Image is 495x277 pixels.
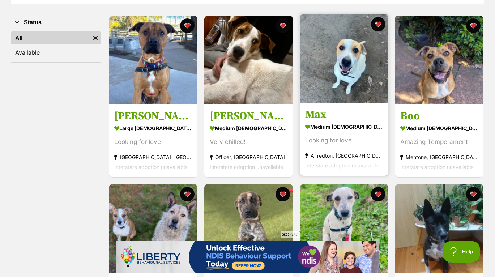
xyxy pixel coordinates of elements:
img: Max [300,14,388,103]
a: Available [11,46,101,59]
button: favourite [276,187,290,201]
div: medium [DEMOGRAPHIC_DATA] Dog [210,123,287,133]
span: Interstate adoption unavailable [400,164,474,170]
a: Remove filter [90,31,101,44]
button: favourite [276,18,290,33]
span: Interstate adoption unavailable [114,164,188,170]
a: All [11,31,90,44]
div: Mentone, [GEOGRAPHIC_DATA] [400,152,478,162]
img: Koby [204,184,293,273]
button: favourite [371,187,385,201]
button: favourite [466,18,481,33]
img: Boo [395,16,483,104]
iframe: Help Scout Beacon - Open [443,241,481,263]
div: Looking for love [114,137,192,147]
img: Merlin [395,184,483,273]
h3: Max [305,108,383,122]
span: Interstate adoption unavailable [210,164,283,170]
img: Hank [204,16,293,104]
button: Status [11,18,101,27]
div: Officer, [GEOGRAPHIC_DATA] [210,152,287,162]
iframe: Advertisement [116,241,379,273]
div: Status [11,30,101,62]
span: Close [281,231,300,238]
img: Batty [300,184,388,273]
button: favourite [180,187,195,201]
div: [GEOGRAPHIC_DATA], [GEOGRAPHIC_DATA] [114,152,192,162]
h3: Boo [400,109,478,123]
a: [PERSON_NAME] large [DEMOGRAPHIC_DATA] Dog Looking for love [GEOGRAPHIC_DATA], [GEOGRAPHIC_DATA] ... [109,104,197,177]
div: Looking for love [305,136,383,145]
button: favourite [371,17,385,31]
div: Alfredton, [GEOGRAPHIC_DATA] [305,151,383,161]
div: Very chilled! [210,137,287,147]
h3: [PERSON_NAME] [210,109,287,123]
div: large [DEMOGRAPHIC_DATA] Dog [114,123,192,133]
div: Amazing Temperament [400,137,478,147]
div: medium [DEMOGRAPHIC_DATA] Dog [305,122,383,132]
div: medium [DEMOGRAPHIC_DATA] Dog [400,123,478,133]
button: favourite [466,187,481,201]
button: favourite [180,18,195,33]
span: Interstate adoption unavailable [305,162,379,169]
a: Boo medium [DEMOGRAPHIC_DATA] Dog Amazing Temperament Mentone, [GEOGRAPHIC_DATA] Interstate adopt... [395,104,483,177]
h3: [PERSON_NAME] [114,109,192,123]
img: Norman Nerf [109,184,197,273]
img: Lawson [109,16,197,104]
a: Max medium [DEMOGRAPHIC_DATA] Dog Looking for love Alfredton, [GEOGRAPHIC_DATA] Interstate adopti... [300,102,388,176]
a: [PERSON_NAME] medium [DEMOGRAPHIC_DATA] Dog Very chilled! Officer, [GEOGRAPHIC_DATA] Interstate a... [204,104,293,177]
